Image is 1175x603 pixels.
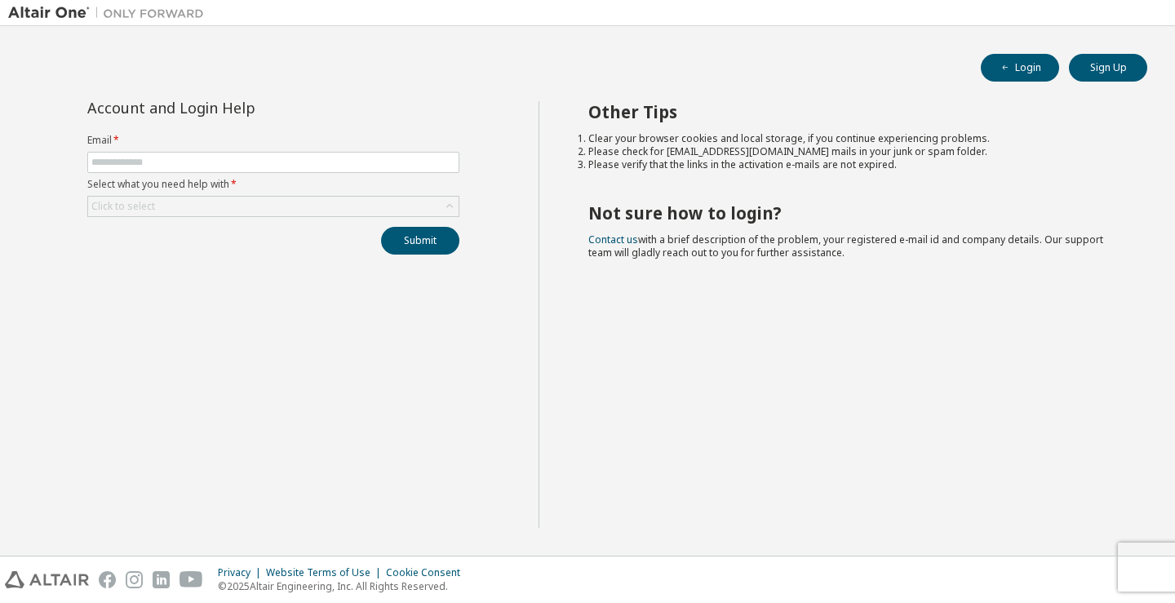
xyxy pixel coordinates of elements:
[180,571,203,588] img: youtube.svg
[87,178,459,191] label: Select what you need help with
[588,158,1119,171] li: Please verify that the links in the activation e-mails are not expired.
[588,101,1119,122] h2: Other Tips
[1069,54,1147,82] button: Sign Up
[8,5,212,21] img: Altair One
[588,132,1119,145] li: Clear your browser cookies and local storage, if you continue experiencing problems.
[87,134,459,147] label: Email
[386,566,470,579] div: Cookie Consent
[266,566,386,579] div: Website Terms of Use
[99,571,116,588] img: facebook.svg
[381,227,459,255] button: Submit
[588,145,1119,158] li: Please check for [EMAIL_ADDRESS][DOMAIN_NAME] mails in your junk or spam folder.
[88,197,459,216] div: Click to select
[588,233,1103,259] span: with a brief description of the problem, your registered e-mail id and company details. Our suppo...
[588,233,638,246] a: Contact us
[91,200,155,213] div: Click to select
[5,571,89,588] img: altair_logo.svg
[981,54,1059,82] button: Login
[153,571,170,588] img: linkedin.svg
[218,566,266,579] div: Privacy
[588,202,1119,224] h2: Not sure how to login?
[218,579,470,593] p: © 2025 Altair Engineering, Inc. All Rights Reserved.
[126,571,143,588] img: instagram.svg
[87,101,385,114] div: Account and Login Help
